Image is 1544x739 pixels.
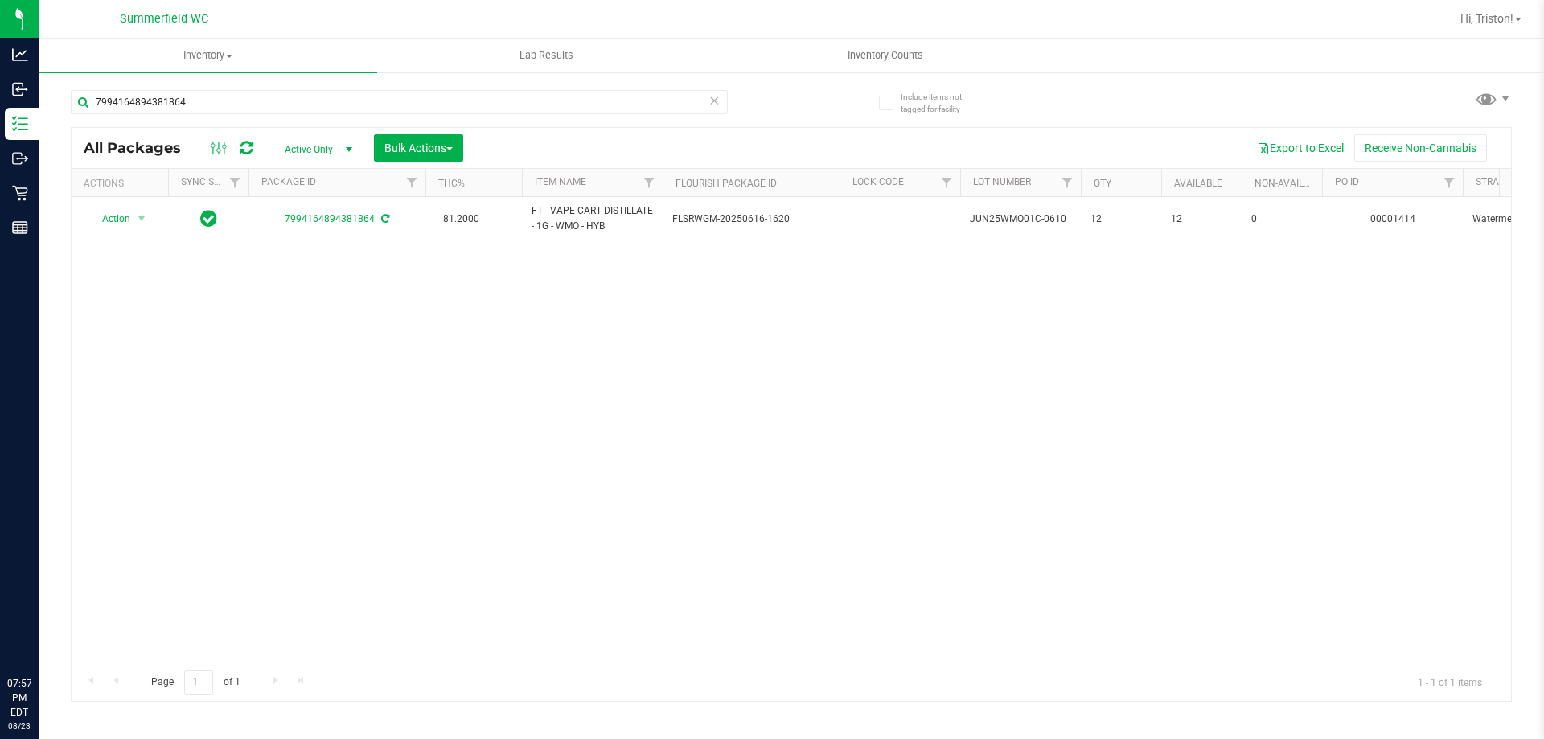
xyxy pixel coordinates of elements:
input: Search Package ID, Item Name, SKU, Lot or Part Number... [71,90,728,114]
a: Qty [1094,178,1111,189]
span: Action [88,207,131,230]
a: Flourish Package ID [675,178,777,189]
a: Filter [934,169,960,196]
a: Item Name [535,176,586,187]
span: 12 [1171,211,1232,227]
inline-svg: Retail [12,185,28,201]
span: Inventory Counts [826,48,945,63]
span: In Sync [200,207,217,230]
a: Inventory [39,39,377,72]
a: Inventory Counts [716,39,1054,72]
a: Filter [1436,169,1463,196]
a: Filter [636,169,663,196]
a: 00001414 [1370,213,1415,224]
input: 1 [184,670,213,695]
button: Export to Excel [1246,134,1354,162]
span: 1 - 1 of 1 items [1405,670,1495,694]
span: Hi, Triston! [1460,12,1513,25]
inline-svg: Outbound [12,150,28,166]
span: 0 [1251,211,1312,227]
span: Bulk Actions [384,142,453,154]
span: Inventory [39,48,377,63]
inline-svg: Inbound [12,81,28,97]
a: PO ID [1335,176,1359,187]
span: All Packages [84,139,197,157]
span: 81.2000 [435,207,487,231]
a: Filter [399,169,425,196]
span: Include items not tagged for facility [901,91,981,115]
a: Filter [222,169,248,196]
a: Lot Number [973,176,1031,187]
a: Non-Available [1254,178,1326,189]
div: Actions [84,178,162,189]
inline-svg: Reports [12,220,28,236]
a: Lab Results [377,39,716,72]
a: Lock Code [852,176,904,187]
span: Summerfield WC [120,12,208,26]
button: Receive Non-Cannabis [1354,134,1487,162]
span: FT - VAPE CART DISTILLATE - 1G - WMO - HYB [532,203,653,234]
inline-svg: Analytics [12,47,28,63]
a: Strain [1476,176,1509,187]
a: Sync Status [181,176,243,187]
a: Filter [1054,169,1081,196]
span: 12 [1090,211,1152,227]
p: 07:57 PM EDT [7,676,31,720]
a: Package ID [261,176,316,187]
a: 7994164894381864 [285,213,375,224]
a: THC% [438,178,465,189]
span: select [132,207,152,230]
p: 08/23 [7,720,31,732]
inline-svg: Inventory [12,116,28,132]
span: JUN25WMO01C-0610 [970,211,1071,227]
span: Sync from Compliance System [379,213,389,224]
span: Clear [708,90,720,111]
button: Bulk Actions [374,134,463,162]
span: Page of 1 [138,670,253,695]
a: Available [1174,178,1222,189]
iframe: Resource center [16,610,64,659]
span: Lab Results [498,48,595,63]
span: FLSRWGM-20250616-1620 [672,211,830,227]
